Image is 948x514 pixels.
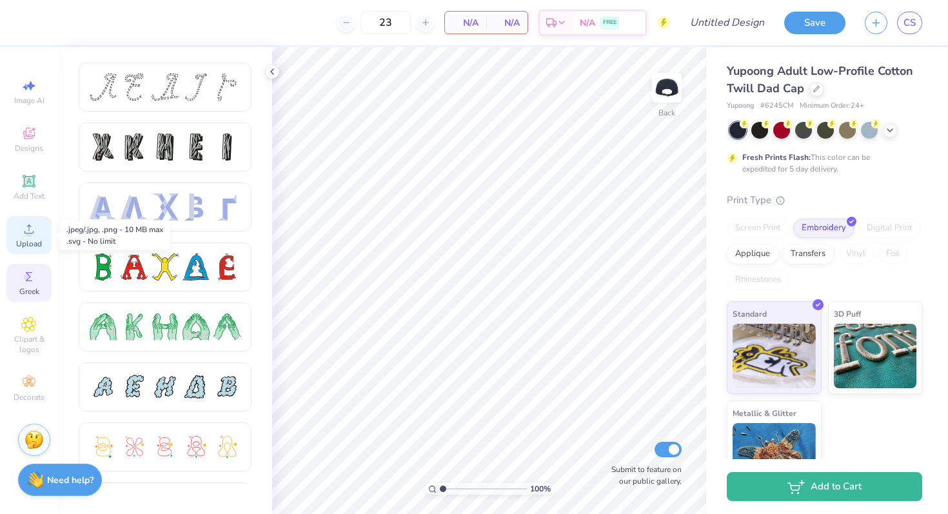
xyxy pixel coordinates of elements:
[15,143,43,153] span: Designs
[654,75,680,101] img: Back
[680,10,775,35] input: Untitled Design
[66,224,163,235] div: .jpeg/.jpg, .png - 10 MB max
[727,219,789,238] div: Screen Print
[784,12,845,34] button: Save
[360,11,411,34] input: – –
[897,12,922,34] a: CS
[14,95,44,106] span: Image AI
[727,472,922,501] button: Add to Cart
[800,101,864,112] span: Minimum Order: 24 +
[727,101,754,112] span: Yupoong
[14,392,44,402] span: Decorate
[782,244,834,264] div: Transfers
[603,18,617,27] span: FREE
[530,483,551,495] span: 100 %
[494,16,520,30] span: N/A
[904,15,916,30] span: CS
[727,270,789,290] div: Rhinestones
[858,219,921,238] div: Digital Print
[733,307,767,321] span: Standard
[760,101,793,112] span: # 6245CM
[6,334,52,355] span: Clipart & logos
[727,244,778,264] div: Applique
[16,239,42,249] span: Upload
[658,107,675,119] div: Back
[742,152,811,163] strong: Fresh Prints Flash:
[733,406,796,420] span: Metallic & Glitter
[727,63,913,96] span: Yupoong Adult Low-Profile Cotton Twill Dad Cap
[733,423,816,488] img: Metallic & Glitter
[47,474,94,486] strong: Need help?
[793,219,854,238] div: Embroidery
[604,464,682,487] label: Submit to feature on our public gallery.
[834,307,861,321] span: 3D Puff
[453,16,479,30] span: N/A
[733,324,816,388] img: Standard
[580,16,595,30] span: N/A
[727,193,922,208] div: Print Type
[742,152,901,175] div: This color can be expedited for 5 day delivery.
[838,244,874,264] div: Vinyl
[834,324,917,388] img: 3D Puff
[66,235,163,247] div: .svg - No limit
[878,244,908,264] div: Foil
[14,191,44,201] span: Add Text
[19,286,39,297] span: Greek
